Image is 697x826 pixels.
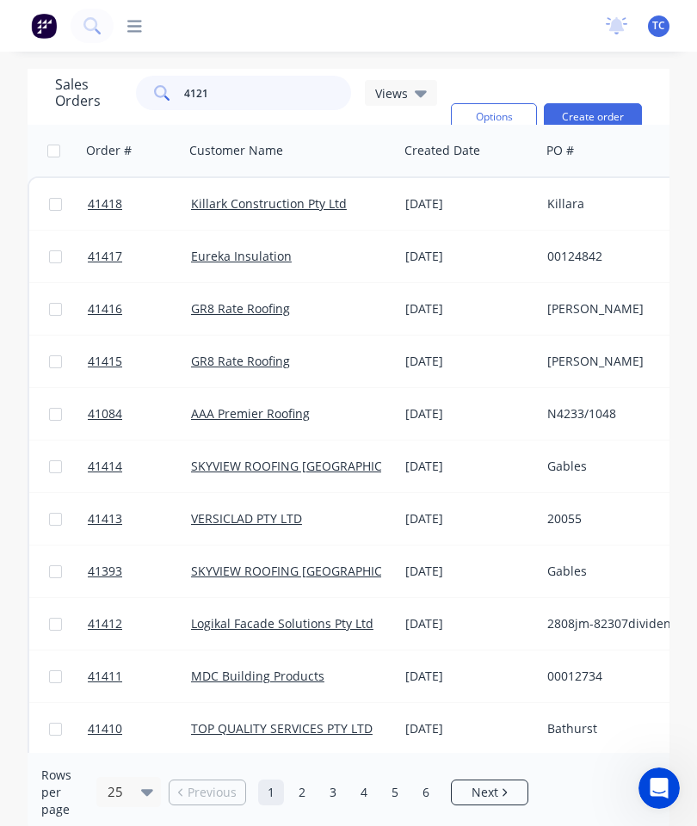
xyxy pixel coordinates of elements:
[405,405,534,422] div: [DATE]
[652,18,665,34] span: TC
[162,780,535,805] ul: Pagination
[55,77,122,109] h1: Sales Orders
[258,780,284,805] a: Page 1 is your current page
[88,353,122,370] span: 41415
[88,441,191,492] a: 41414
[191,510,302,527] a: VERSICLAD PTY LTD
[88,668,122,685] span: 41411
[88,615,122,632] span: 41412
[405,720,534,737] div: [DATE]
[638,767,680,809] iframe: Intercom live chat
[88,563,122,580] span: 41393
[188,784,237,801] span: Previous
[191,405,310,422] a: AAA Premier Roofing
[405,563,534,580] div: [DATE]
[88,195,122,213] span: 41418
[88,388,191,440] a: 41084
[88,248,122,265] span: 41417
[472,784,498,801] span: Next
[405,195,534,213] div: [DATE]
[88,458,122,475] span: 41414
[191,300,290,317] a: GR8 Rate Roofing
[289,780,315,805] a: Page 2
[351,780,377,805] a: Page 4
[546,142,574,159] div: PO #
[184,76,352,110] input: Search...
[88,703,191,755] a: 41410
[404,142,480,159] div: Created Date
[88,510,122,527] span: 41413
[86,142,132,159] div: Order #
[88,336,191,387] a: 41415
[31,13,57,39] img: Factory
[405,668,534,685] div: [DATE]
[191,248,292,264] a: Eureka Insulation
[451,103,537,131] button: Options
[375,84,408,102] span: Views
[405,510,534,527] div: [DATE]
[191,615,373,632] a: Logikal Facade Solutions Pty Ltd
[189,142,283,159] div: Customer Name
[191,353,290,369] a: GR8 Rate Roofing
[88,598,191,650] a: 41412
[170,784,245,801] a: Previous page
[405,248,534,265] div: [DATE]
[191,563,441,579] a: SKYVIEW ROOFING [GEOGRAPHIC_DATA] P/L
[544,103,642,131] button: Create order
[88,493,191,545] a: 41413
[405,615,534,632] div: [DATE]
[191,195,347,212] a: Killark Construction Pty Ltd
[88,650,191,702] a: 41411
[191,458,441,474] a: SKYVIEW ROOFING [GEOGRAPHIC_DATA] P/L
[41,767,89,818] span: Rows per page
[88,546,191,597] a: 41393
[88,300,122,317] span: 41416
[405,300,534,317] div: [DATE]
[320,780,346,805] a: Page 3
[88,231,191,282] a: 41417
[191,720,373,737] a: TOP QUALITY SERVICES PTY LTD
[405,353,534,370] div: [DATE]
[88,178,191,230] a: 41418
[382,780,408,805] a: Page 5
[88,720,122,737] span: 41410
[413,780,439,805] a: Page 6
[452,784,527,801] a: Next page
[88,405,122,422] span: 41084
[88,283,191,335] a: 41416
[191,668,324,684] a: MDC Building Products
[405,458,534,475] div: [DATE]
